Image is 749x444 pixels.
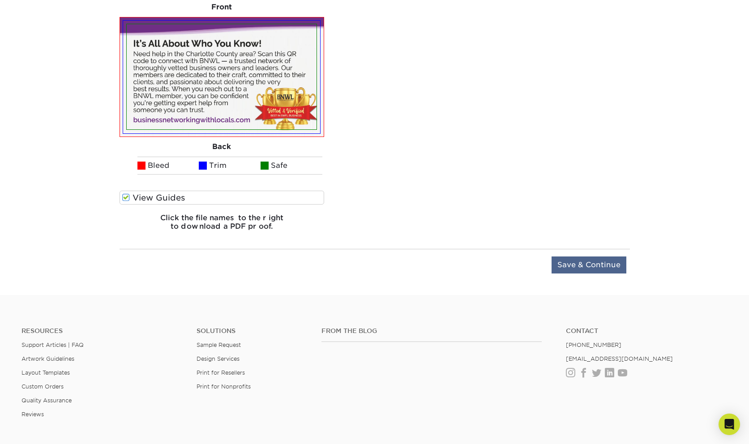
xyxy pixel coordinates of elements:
[2,417,76,441] iframe: Google Customer Reviews
[120,137,325,157] div: Back
[21,383,64,390] a: Custom Orders
[21,355,74,362] a: Artwork Guidelines
[137,157,199,175] li: Bleed
[120,213,325,238] h6: Click the file names to the right to download a PDF proof.
[120,191,325,205] label: View Guides
[197,355,240,362] a: Design Services
[321,327,542,335] h4: From the Blog
[21,397,72,404] a: Quality Assurance
[566,342,621,348] a: [PHONE_NUMBER]
[199,157,261,175] li: Trim
[261,157,322,175] li: Safe
[719,414,740,435] div: Open Intercom Messenger
[566,327,728,335] a: Contact
[21,411,44,418] a: Reviews
[197,383,251,390] a: Print for Nonprofits
[21,327,183,335] h4: Resources
[197,369,245,376] a: Print for Resellers
[197,327,308,335] h4: Solutions
[21,342,84,348] a: Support Articles | FAQ
[566,355,673,362] a: [EMAIL_ADDRESS][DOMAIN_NAME]
[552,256,626,273] input: Save & Continue
[197,342,241,348] a: Sample Request
[21,369,70,376] a: Layout Templates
